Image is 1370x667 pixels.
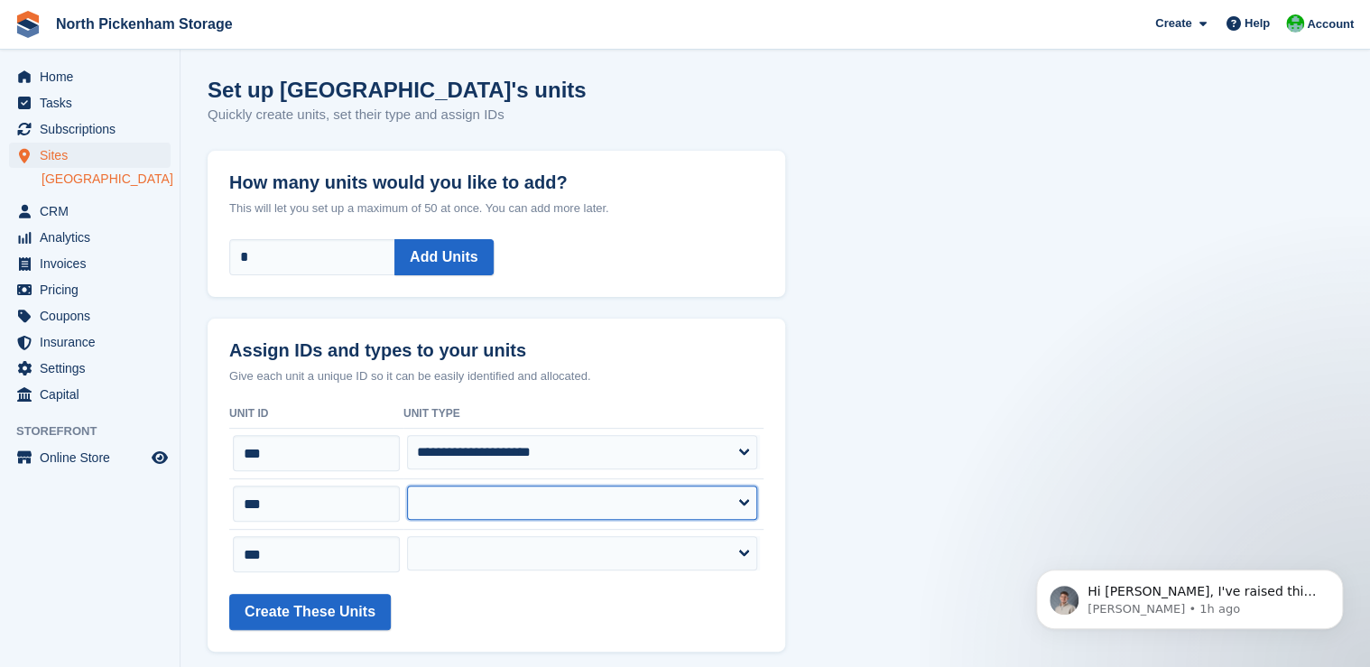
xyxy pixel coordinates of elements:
a: [GEOGRAPHIC_DATA] [42,171,171,188]
a: menu [9,64,171,89]
a: menu [9,143,171,168]
a: menu [9,356,171,381]
a: North Pickenham Storage [49,9,240,39]
span: Subscriptions [40,116,148,142]
span: Storefront [16,422,180,440]
a: menu [9,199,171,224]
p: Give each unit a unique ID so it can be easily identified and allocated. [229,367,764,385]
button: Add Units [394,239,494,275]
span: Pricing [40,277,148,302]
label: How many units would you like to add? [229,151,764,193]
h1: Set up [GEOGRAPHIC_DATA]'s units [208,78,587,102]
span: Insurance [40,329,148,355]
span: Capital [40,382,148,407]
strong: Assign IDs and types to your units [229,340,526,361]
img: Chris Gulliver [1286,14,1304,32]
img: stora-icon-8386f47178a22dfd0bd8f6a31ec36ba5ce8667c1dd55bd0f319d3a0aa187defe.svg [14,11,42,38]
th: Unit ID [229,400,403,429]
a: menu [9,225,171,250]
span: Analytics [40,225,148,250]
span: Home [40,64,148,89]
span: Settings [40,356,148,381]
button: Create These Units [229,594,391,630]
span: CRM [40,199,148,224]
span: Invoices [40,251,148,276]
a: menu [9,445,171,470]
span: Help [1245,14,1270,32]
p: Quickly create units, set their type and assign IDs [208,105,587,125]
a: menu [9,382,171,407]
a: menu [9,116,171,142]
a: menu [9,90,171,116]
iframe: Intercom notifications message [1009,532,1370,658]
span: Online Store [40,445,148,470]
a: menu [9,277,171,302]
span: Tasks [40,90,148,116]
span: Account [1307,15,1354,33]
a: menu [9,303,171,329]
span: Sites [40,143,148,168]
span: Create [1155,14,1191,32]
p: This will let you set up a maximum of 50 at once. You can add more later. [229,199,764,218]
a: menu [9,329,171,355]
th: Unit Type [403,400,764,429]
a: Preview store [149,447,171,468]
a: menu [9,251,171,276]
span: Coupons [40,303,148,329]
